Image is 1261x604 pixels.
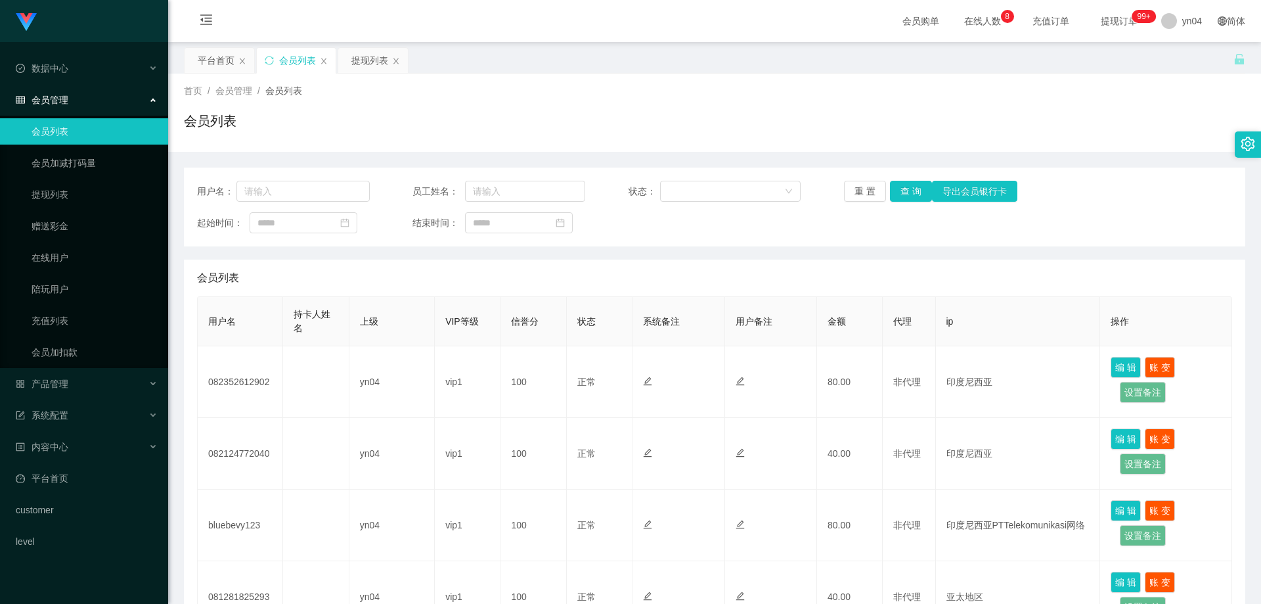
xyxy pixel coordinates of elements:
button: 账 变 [1145,500,1175,521]
i: 图标: appstore-o [16,379,25,388]
td: 80.00 [817,346,883,418]
a: 会员加扣款 [32,339,158,365]
span: / [257,85,260,96]
td: 100 [500,490,566,561]
i: 图标: unlock [1233,53,1245,65]
button: 编 辑 [1111,357,1141,378]
i: 图标: edit [736,592,745,601]
span: 结束时间： [412,216,465,230]
i: 图标: edit [643,520,652,529]
td: 80.00 [817,490,883,561]
i: 图标: edit [736,377,745,386]
button: 账 变 [1145,429,1175,450]
span: 会员管理 [16,95,68,105]
a: 在线用户 [32,244,158,271]
i: 图标: edit [643,448,652,457]
div: 平台首页 [198,48,234,73]
h1: 会员列表 [184,111,236,131]
button: 账 变 [1145,357,1175,378]
i: 图标: calendar [340,218,349,227]
i: 图标: global [1218,16,1227,26]
button: 编 辑 [1111,572,1141,593]
span: / [208,85,210,96]
span: 状态 [577,316,596,327]
td: vip1 [435,346,500,418]
span: 会员列表 [265,85,302,96]
button: 编 辑 [1111,500,1141,521]
span: 正常 [577,520,596,530]
i: 图标: edit [643,592,652,601]
a: 提现列表 [32,181,158,208]
i: 图标: close [392,57,400,65]
span: 代理 [893,316,912,327]
td: 082352612902 [198,346,283,418]
i: 图标: menu-fold [184,1,229,43]
a: 赠送彩金 [32,213,158,239]
span: 用户名 [208,316,236,327]
span: 非代理 [893,592,921,602]
button: 账 变 [1145,572,1175,593]
span: ip [946,316,954,327]
span: 非代理 [893,520,921,530]
td: yn04 [349,346,435,418]
i: 图标: down [785,187,793,197]
a: 会员列表 [32,118,158,145]
span: 员工姓名： [412,185,465,198]
input: 请输入 [465,181,585,202]
i: 图标: edit [643,377,652,386]
i: 图标: close [320,57,328,65]
span: 操作 [1111,316,1129,327]
span: 系统配置 [16,410,68,421]
a: 充值列表 [32,308,158,334]
input: 请输入 [236,181,370,202]
td: 100 [500,346,566,418]
button: 导出会员银行卡 [932,181,1017,202]
div: 会员列表 [279,48,316,73]
i: 图标: edit [736,520,745,529]
td: 印度尼西亚 [936,418,1101,490]
span: 上级 [360,316,378,327]
span: 状态： [629,185,661,198]
span: 金额 [828,316,846,327]
sup: 8 [1001,10,1014,23]
span: 系统备注 [643,316,680,327]
span: 用户备注 [736,316,772,327]
span: 正常 [577,592,596,602]
td: 印度尼西亚PTTelekomunikasi网络 [936,490,1101,561]
span: 内容中心 [16,442,68,452]
a: 会员加减打码量 [32,150,158,176]
i: 图标: setting [1241,137,1255,151]
div: 提现列表 [351,48,388,73]
span: 持卡人姓名 [294,309,330,333]
span: VIP等级 [445,316,479,327]
button: 设置备注 [1120,525,1166,546]
span: 用户名： [197,185,236,198]
span: 首页 [184,85,202,96]
span: 数据中心 [16,63,68,74]
button: 设置备注 [1120,453,1166,475]
a: 陪玩用户 [32,276,158,302]
td: yn04 [349,418,435,490]
span: 会员列表 [197,270,239,286]
img: logo.9652507e.png [16,13,37,32]
td: 100 [500,418,566,490]
i: 图标: profile [16,442,25,452]
a: customer [16,497,158,523]
p: 8 [1005,10,1009,23]
span: 信誉分 [511,316,539,327]
i: 图标: check-circle-o [16,64,25,73]
span: 正常 [577,377,596,387]
i: 图标: sync [265,56,274,65]
a: 图标: dashboard平台首页 [16,465,158,492]
span: 正常 [577,448,596,459]
td: 082124772040 [198,418,283,490]
button: 重 置 [844,181,886,202]
button: 设置备注 [1120,382,1166,403]
span: 起始时间： [197,216,250,230]
i: 图标: edit [736,448,745,457]
td: 印度尼西亚 [936,346,1101,418]
span: 产品管理 [16,379,68,389]
td: yn04 [349,490,435,561]
span: 非代理 [893,448,921,459]
i: 图标: table [16,95,25,105]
